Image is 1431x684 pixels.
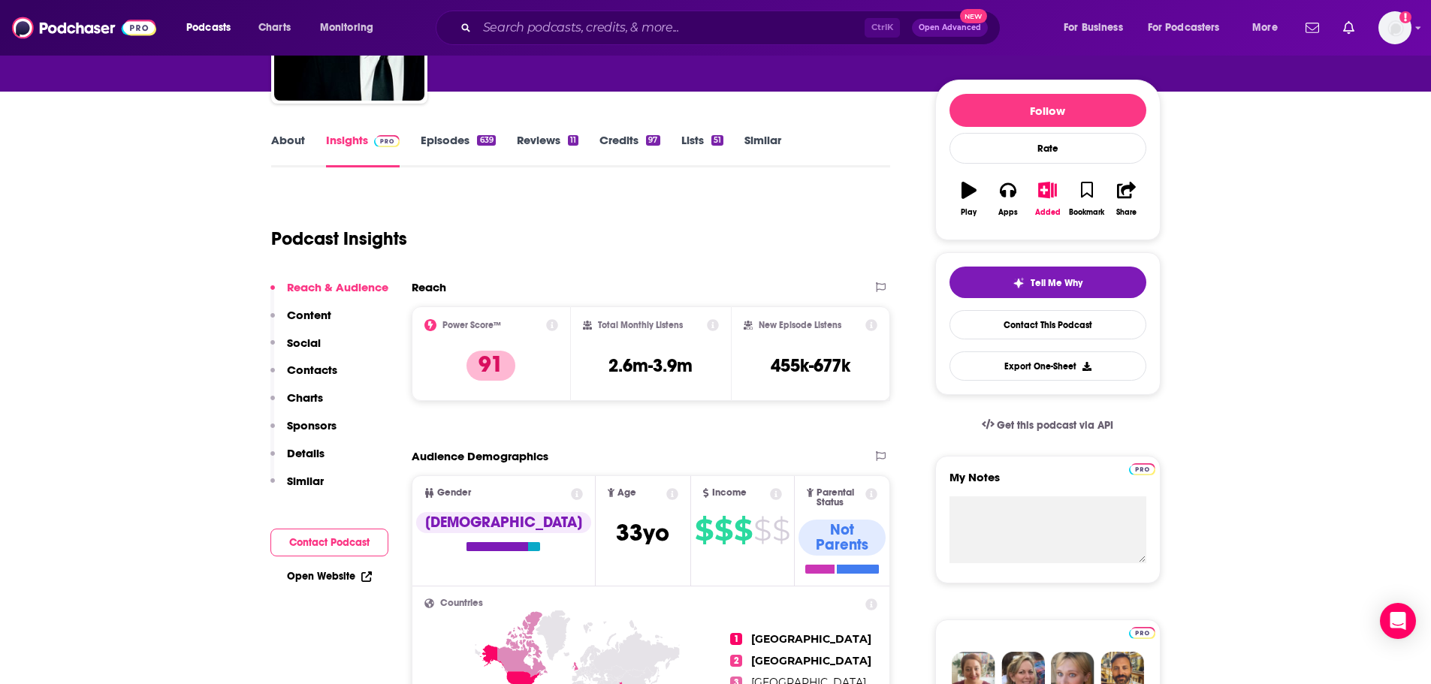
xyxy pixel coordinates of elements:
[287,390,323,405] p: Charts
[287,363,337,377] p: Contacts
[270,446,325,474] button: Details
[568,135,578,146] div: 11
[287,570,372,583] a: Open Website
[326,133,400,167] a: InsightsPodchaser Pro
[1116,208,1137,217] div: Share
[772,518,789,542] span: $
[12,14,156,42] img: Podchaser - Follow, Share and Rate Podcasts
[919,24,981,32] span: Open Advanced
[517,133,578,167] a: Reviews11
[309,16,393,40] button: open menu
[949,470,1146,496] label: My Notes
[616,518,669,547] span: 33 yo
[1300,15,1325,41] a: Show notifications dropdown
[912,19,988,37] button: Open AdvancedNew
[1138,16,1242,40] button: open menu
[799,520,886,574] a: Not Parents
[1337,15,1360,41] a: Show notifications dropdown
[1069,208,1104,217] div: Bookmark
[1242,16,1297,40] button: open menu
[734,518,752,542] span: $
[186,17,231,38] span: Podcasts
[617,488,636,498] span: Age
[287,418,337,432] p: Sponsors
[450,11,1015,45] div: Search podcasts, credits, & more...
[730,655,742,667] span: 2
[1380,603,1416,639] div: Open Intercom Messenger
[616,526,669,545] a: 33yo
[270,529,388,556] button: Contact Podcast
[1378,11,1411,44] span: Logged in as aridings
[949,351,1146,381] button: Export One-Sheet
[695,518,713,542] span: $
[249,16,300,40] a: Charts
[759,320,841,330] h2: New Episode Listens
[1013,277,1025,289] img: tell me why sparkle
[1129,627,1155,639] img: Podchaser Pro
[1378,11,1411,44] img: User Profile
[176,16,250,40] button: open menu
[949,267,1146,298] button: tell me why sparkleTell Me Why
[412,449,548,463] h2: Audience Demographics
[646,135,660,146] div: 97
[753,518,771,542] span: $
[817,488,863,508] span: Parental Status
[744,133,781,167] a: Similar
[270,280,388,308] button: Reach & Audience
[1129,461,1155,475] a: Pro website
[989,172,1028,226] button: Apps
[437,488,471,498] span: Gender
[730,633,742,645] span: 1
[270,308,331,336] button: Content
[270,336,321,363] button: Social
[270,363,337,390] button: Contacts
[1252,17,1278,38] span: More
[751,632,871,646] a: [GEOGRAPHIC_DATA]
[287,308,331,322] p: Content
[258,17,291,38] span: Charts
[681,133,723,167] a: Lists51
[287,474,324,488] p: Similar
[998,208,1018,217] div: Apps
[1129,625,1155,639] a: Pro website
[1067,172,1106,226] button: Bookmark
[1106,172,1146,226] button: Share
[608,354,693,377] h3: 2.6m-3.9m
[598,320,683,330] h2: Total Monthly Listens
[751,654,871,667] a: [GEOGRAPHIC_DATA]
[771,354,850,377] h3: 455k-677k
[416,512,591,533] div: [DEMOGRAPHIC_DATA]
[949,172,989,226] button: Play
[711,135,723,146] div: 51
[287,446,325,460] p: Details
[599,133,660,167] a: Credits97
[320,17,373,38] span: Monitoring
[799,520,886,556] div: Not Parents
[714,518,732,542] span: $
[1028,172,1067,226] button: Added
[960,9,987,23] span: New
[421,133,495,167] a: Episodes639
[374,135,400,147] img: Podchaser Pro
[865,18,900,38] span: Ctrl K
[1399,11,1411,23] svg: Add a profile image
[949,310,1146,339] a: Contact This Podcast
[442,320,501,330] h2: Power Score™
[1148,17,1220,38] span: For Podcasters
[271,227,407,250] h1: Podcast Insights
[477,16,865,40] input: Search podcasts, credits, & more...
[949,133,1146,164] div: Rate
[712,488,747,498] span: Income
[1031,277,1082,289] span: Tell Me Why
[416,512,591,551] a: [DEMOGRAPHIC_DATA]
[477,135,495,146] div: 639
[287,280,388,294] p: Reach & Audience
[270,418,337,446] button: Sponsors
[1064,17,1123,38] span: For Business
[1378,11,1411,44] button: Show profile menu
[270,390,323,418] button: Charts
[270,474,324,502] button: Similar
[440,598,483,608] span: Countries
[1035,208,1061,217] div: Added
